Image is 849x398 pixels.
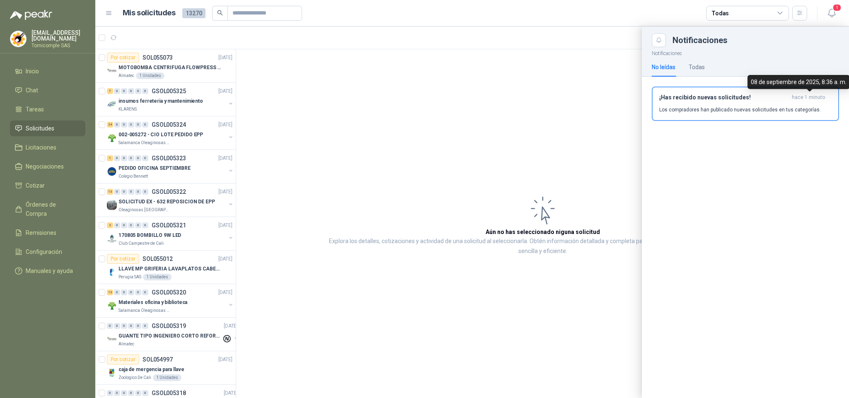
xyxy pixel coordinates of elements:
a: Inicio [10,63,85,79]
a: Manuales y ayuda [10,263,85,279]
a: Negociaciones [10,159,85,174]
span: Remisiones [26,228,56,237]
a: Solicitudes [10,121,85,136]
div: Todas [711,9,729,18]
span: hace 1 minuto [792,94,825,101]
a: Tareas [10,101,85,117]
span: Solicitudes [26,124,54,133]
span: Licitaciones [26,143,56,152]
span: 13270 [182,8,206,18]
button: Close [652,33,666,47]
h1: Mis solicitudes [123,7,176,19]
span: Manuales y ayuda [26,266,73,275]
span: 1 [832,4,842,12]
span: Inicio [26,67,39,76]
a: Órdenes de Compra [10,197,85,222]
img: Logo peakr [10,10,52,20]
a: Cotizar [10,178,85,193]
span: Órdenes de Compra [26,200,77,218]
p: Notificaciones [642,47,849,58]
span: Negociaciones [26,162,64,171]
p: Tornicomple SAS [31,43,85,48]
span: Cotizar [26,181,45,190]
div: Notificaciones [672,36,839,44]
button: 1 [824,6,839,21]
img: Company Logo [10,31,26,47]
div: No leídas [652,63,675,72]
p: [EMAIL_ADDRESS][DOMAIN_NAME] [31,30,85,41]
span: Tareas [26,105,44,114]
button: ¡Has recibido nuevas solicitudes!hace 1 minuto Los compradores han publicado nuevas solicitudes e... [652,87,839,121]
span: search [217,10,223,16]
span: Chat [26,86,38,95]
span: Configuración [26,247,62,256]
a: Licitaciones [10,140,85,155]
a: Chat [10,82,85,98]
h3: ¡Has recibido nuevas solicitudes! [659,94,789,101]
p: Los compradores han publicado nuevas solicitudes en tus categorías. [659,106,821,113]
a: Configuración [10,244,85,260]
a: Remisiones [10,225,85,241]
div: Todas [689,63,705,72]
